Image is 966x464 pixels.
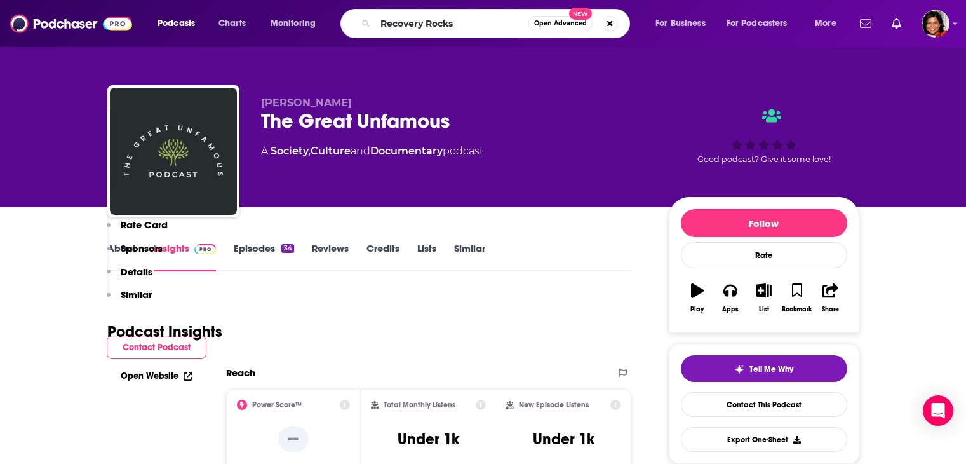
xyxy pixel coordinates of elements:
[107,289,152,312] button: Similar
[417,242,436,271] a: Lists
[815,15,836,32] span: More
[210,13,253,34] a: Charts
[121,242,163,254] p: Sponsors
[759,306,769,313] div: List
[271,15,316,32] span: Monitoring
[261,97,352,109] span: [PERSON_NAME]
[669,97,859,175] div: Good podcast? Give it some love!
[887,13,906,34] a: Show notifications dropdown
[281,244,293,253] div: 34
[647,13,721,34] button: open menu
[681,355,847,382] button: tell me why sparkleTell Me Why
[110,88,237,215] img: The Great Unfamous
[681,427,847,452] button: Export One-Sheet
[252,400,302,409] h2: Power Score™
[121,371,192,381] a: Open Website
[375,13,528,34] input: Search podcasts, credits, & more...
[398,430,459,449] h3: Under 1k
[158,15,195,32] span: Podcasts
[234,242,293,271] a: Episodes34
[533,430,594,449] h3: Under 1k
[366,242,399,271] a: Credits
[690,306,704,313] div: Play
[121,289,152,301] p: Similar
[107,266,152,289] button: Details
[922,10,949,38] button: Show profile menu
[855,13,876,34] a: Show notifications dropdown
[782,306,812,313] div: Bookmark
[271,145,309,157] a: Society
[922,10,949,38] span: Logged in as terelynbc
[655,15,706,32] span: For Business
[10,11,132,36] img: Podchaser - Follow, Share and Rate Podcasts
[370,145,443,157] a: Documentary
[718,13,806,34] button: open menu
[681,392,847,417] a: Contact This Podcast
[121,266,152,278] p: Details
[814,275,847,321] button: Share
[311,145,351,157] a: Culture
[922,10,949,38] img: User Profile
[781,275,814,321] button: Bookmark
[681,209,847,237] button: Follow
[519,400,589,409] h2: New Episode Listens
[534,20,587,27] span: Open Advanced
[384,400,455,409] h2: Total Monthly Listens
[312,242,349,271] a: Reviews
[727,15,788,32] span: For Podcasters
[822,306,839,313] div: Share
[149,13,211,34] button: open menu
[923,395,953,426] div: Open Intercom Messenger
[681,275,714,321] button: Play
[681,242,847,268] div: Rate
[569,8,592,20] span: New
[734,364,744,374] img: tell me why sparkle
[107,336,206,359] button: Contact Podcast
[261,144,483,159] div: A podcast
[747,275,780,321] button: List
[218,15,246,32] span: Charts
[226,367,255,379] h2: Reach
[749,364,793,374] span: Tell Me Why
[352,9,642,38] div: Search podcasts, credits, & more...
[806,13,852,34] button: open menu
[528,16,593,31] button: Open AdvancedNew
[697,154,831,164] span: Good podcast? Give it some love!
[309,145,311,157] span: ,
[107,242,163,266] button: Sponsors
[278,426,309,452] p: --
[714,275,747,321] button: Apps
[351,145,370,157] span: and
[454,242,485,271] a: Similar
[722,306,739,313] div: Apps
[262,13,332,34] button: open menu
